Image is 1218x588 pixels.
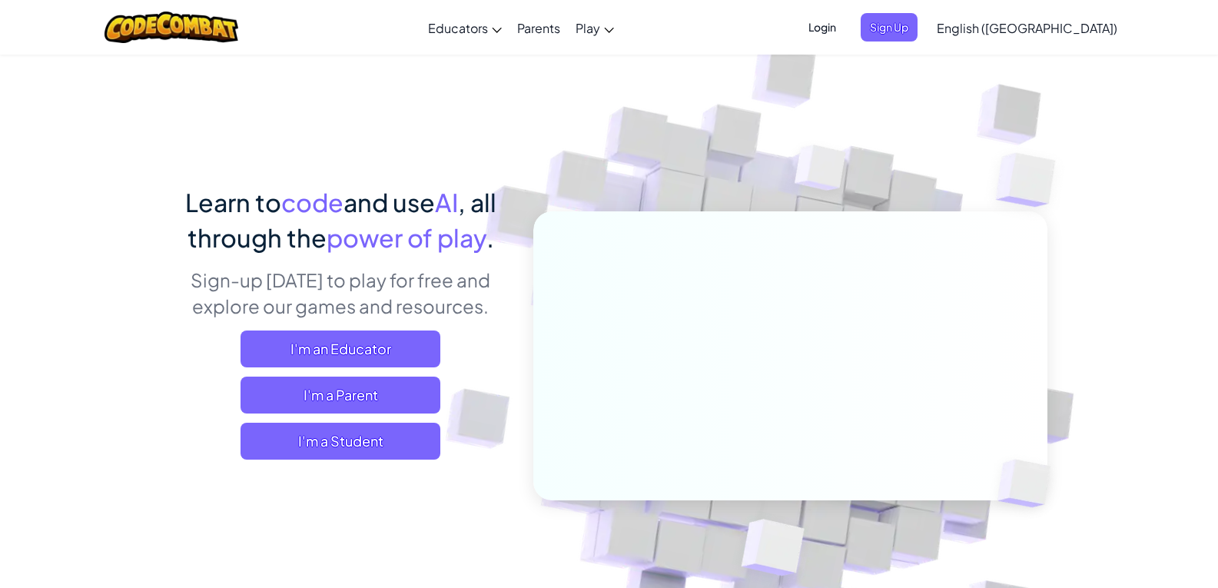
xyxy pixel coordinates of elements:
a: Educators [420,7,509,48]
a: Play [568,7,622,48]
span: code [281,187,343,218]
button: Sign Up [861,13,918,42]
span: power of play [327,222,486,253]
p: Sign-up [DATE] to play for free and explore our games and resources. [171,267,510,319]
button: I'm a Student [241,423,440,460]
img: Overlap cubes [765,115,876,229]
span: . [486,222,494,253]
button: Login [799,13,845,42]
a: I'm a Parent [241,377,440,414]
span: English ([GEOGRAPHIC_DATA]) [937,20,1117,36]
a: English ([GEOGRAPHIC_DATA]) [929,7,1125,48]
img: Overlap cubes [965,115,1098,245]
span: AI [435,187,458,218]
span: Educators [428,20,488,36]
span: Learn to [185,187,281,218]
a: Parents [509,7,568,48]
span: and use [343,187,435,218]
span: Play [576,20,600,36]
a: I'm an Educator [241,331,440,367]
img: Overlap cubes [971,427,1087,540]
img: CodeCombat logo [105,12,239,43]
